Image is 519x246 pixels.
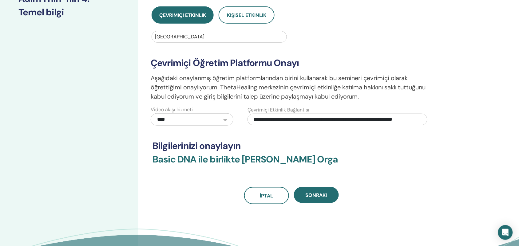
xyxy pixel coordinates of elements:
[294,187,339,203] button: Sonraki
[153,154,430,172] h3: Basic DNA ile birlikte [PERSON_NAME] Orga
[151,73,432,101] p: Aşağıdaki onaylanmış öğretim platformlarından birini kullanarak bu semineri çevrimiçi olarak öğre...
[244,187,289,204] a: İptal
[18,7,120,18] h3: Temel bilgi
[153,140,430,151] h3: Bilgilerinizi onaylayın
[498,225,513,240] div: Open Intercom Messenger
[227,12,266,18] span: Kişisel Etkinlik
[151,106,193,113] label: Video akışı hizmeti
[159,12,206,18] span: Çevrimiçi Etkinlik
[306,192,327,198] span: Sonraki
[248,106,309,114] label: Çevrimiçi Etkinlik Bağlantısı
[152,6,214,24] button: Çevrimiçi Etkinlik
[219,6,275,24] button: Kişisel Etkinlik
[260,193,273,199] span: İptal
[151,57,432,68] h3: Çevrimiçi Öğretim Platformu Onayı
